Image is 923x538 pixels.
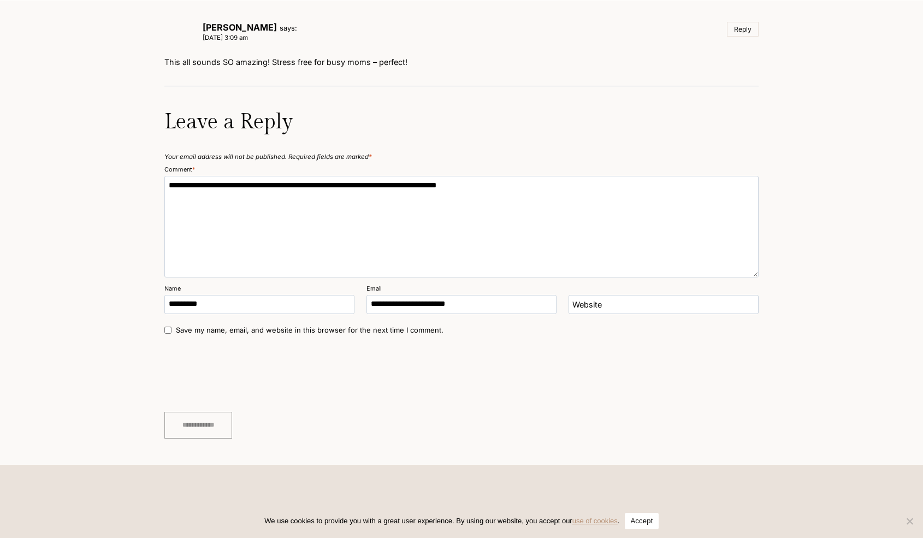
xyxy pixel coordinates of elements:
[203,22,277,33] a: [PERSON_NAME]
[625,513,658,529] button: Accept
[164,56,759,68] p: This all sounds SO amazing! Stress free for busy moms – perfect!
[280,24,297,32] span: says:
[164,166,195,176] label: Comment
[164,285,181,294] label: Name
[569,295,759,314] input: Website
[203,34,248,42] a: [DATE] 3:09 am
[164,295,354,314] input: Name
[288,153,372,161] span: Required fields are marked
[366,285,381,294] label: Email
[572,300,602,313] label: Website
[572,517,618,525] a: use of cookies
[904,516,915,527] span: No
[164,110,759,135] h3: Leave a Reply
[171,326,443,335] label: Save my name, email, and website in this browser for the next time I comment.
[264,516,619,527] span: We use cookies to provide you with a great user experience. By using our website, you accept our .
[366,295,557,314] input: Email
[164,352,330,395] iframe: reCAPTCHA
[727,22,759,36] a: Reply to Melissa
[164,153,287,161] span: Your email address will not be published.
